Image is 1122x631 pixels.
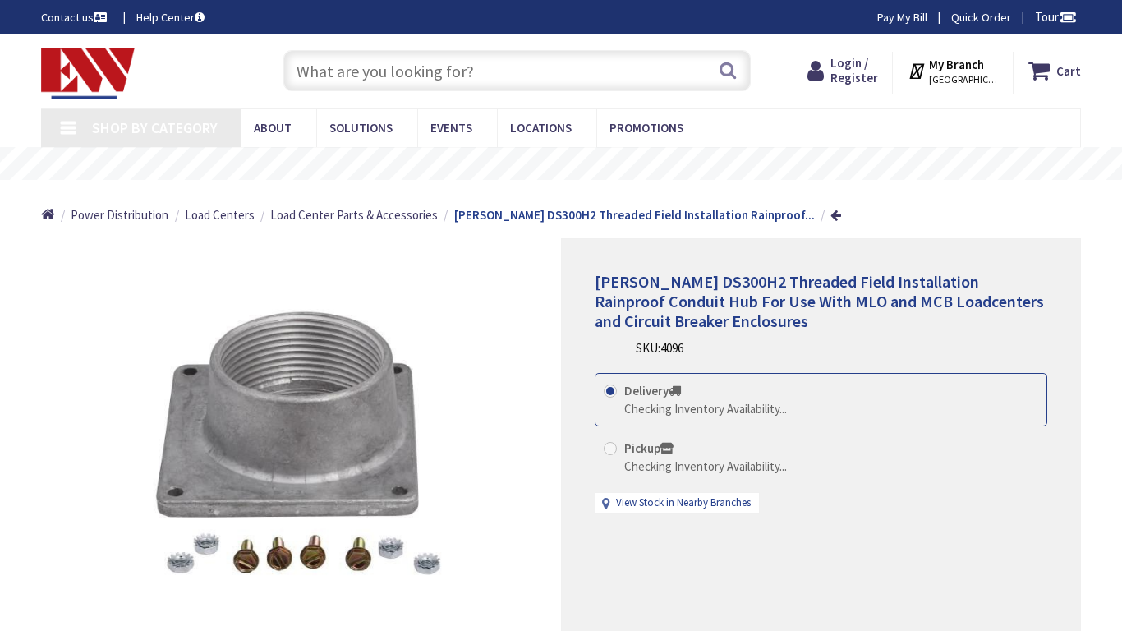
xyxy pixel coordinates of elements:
[329,120,393,136] span: Solutions
[616,495,751,511] a: View Stock in Nearby Branches
[636,339,683,357] div: SKU:
[510,120,572,136] span: Locations
[624,383,681,398] strong: Delivery
[908,56,999,85] div: My Branch [GEOGRAPHIC_DATA], [GEOGRAPHIC_DATA]
[254,120,292,136] span: About
[71,206,168,223] a: Power Distribution
[624,458,787,475] div: Checking Inventory Availability...
[185,206,255,223] a: Load Centers
[624,440,674,456] strong: Pickup
[283,50,751,91] input: What are you looking for?
[454,207,815,223] strong: [PERSON_NAME] DS300H2 Threaded Field Installation Rainproof...
[41,9,110,25] a: Contact us
[1035,9,1077,25] span: Tour
[951,9,1011,25] a: Quick Order
[877,9,927,25] a: Pay My Bill
[624,400,787,417] div: Checking Inventory Availability...
[136,9,205,25] a: Help Center
[929,73,999,86] span: [GEOGRAPHIC_DATA], [GEOGRAPHIC_DATA]
[1056,56,1081,85] strong: Cart
[1028,56,1081,85] a: Cart
[929,57,984,72] strong: My Branch
[270,207,438,223] span: Load Center Parts & Accessories
[609,120,683,136] span: Promotions
[660,340,683,356] span: 4096
[125,269,478,623] img: Eaton DS300H2 Threaded Field Installation Rainproof Conduit Hub For Use With MLO and MCB Loadcent...
[807,56,878,85] a: Login / Register
[41,48,135,99] img: Electrical Wholesalers, Inc.
[71,207,168,223] span: Power Distribution
[270,206,438,223] a: Load Center Parts & Accessories
[595,271,1044,331] span: [PERSON_NAME] DS300H2 Threaded Field Installation Rainproof Conduit Hub For Use With MLO and MCB ...
[92,118,218,137] span: Shop By Category
[830,55,878,85] span: Login / Register
[430,120,472,136] span: Events
[185,207,255,223] span: Load Centers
